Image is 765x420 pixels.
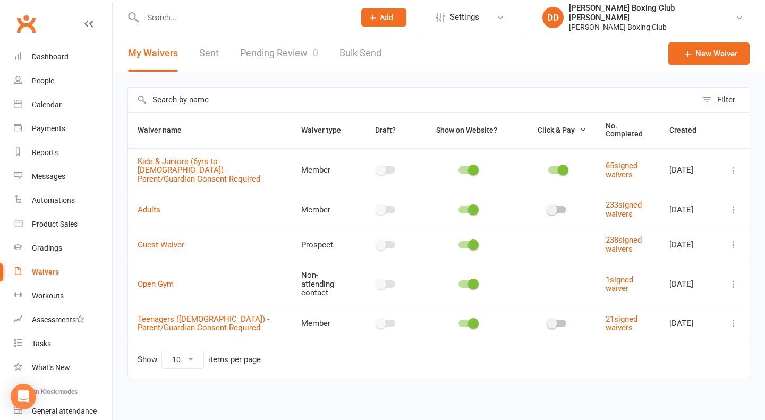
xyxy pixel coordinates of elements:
[138,124,193,136] button: Waiver name
[313,47,318,58] span: 0
[14,165,112,188] a: Messages
[528,124,586,136] button: Click & Pay
[14,45,112,69] a: Dashboard
[138,157,260,184] a: Kids & Juniors (6yrs to [DEMOGRAPHIC_DATA]) - Parent/Guardian Consent Required
[32,100,62,109] div: Calendar
[14,69,112,93] a: People
[660,306,718,341] td: [DATE]
[606,314,637,333] a: 21signed waivers
[128,35,178,72] button: My Waivers
[361,8,406,27] button: Add
[32,292,64,300] div: Workouts
[32,315,84,324] div: Assessments
[32,172,65,181] div: Messages
[138,279,174,289] a: Open Gym
[450,5,479,29] span: Settings
[14,308,112,332] a: Assessments
[14,356,112,380] a: What's New
[32,220,78,228] div: Product Sales
[697,88,750,112] button: Filter
[292,227,356,262] td: Prospect
[32,76,54,85] div: People
[32,339,51,348] div: Tasks
[32,148,58,157] div: Reports
[138,205,160,215] a: Adults
[606,161,637,179] a: 65signed waivers
[138,126,193,134] span: Waiver name
[660,192,718,227] td: [DATE]
[11,384,36,409] div: Open Intercom Messenger
[380,13,393,22] span: Add
[569,3,735,22] div: [PERSON_NAME] Boxing Club [PERSON_NAME]
[292,148,356,192] td: Member
[542,7,564,28] div: DD
[669,126,708,134] span: Created
[596,113,660,148] th: No. Completed
[375,126,396,134] span: Draft?
[606,275,633,294] a: 1signed waiver
[669,124,708,136] button: Created
[138,350,261,369] div: Show
[292,262,356,306] td: Non-attending contact
[14,284,112,308] a: Workouts
[538,126,575,134] span: Click & Pay
[668,42,750,65] a: New Waiver
[436,126,497,134] span: Show on Website?
[365,124,407,136] button: Draft?
[660,262,718,306] td: [DATE]
[32,268,59,276] div: Waivers
[606,200,642,219] a: 233signed waivers
[292,113,356,148] th: Waiver type
[32,53,69,61] div: Dashboard
[427,124,509,136] button: Show on Website?
[14,93,112,117] a: Calendar
[199,35,219,72] a: Sent
[128,88,697,112] input: Search by name
[32,124,65,133] div: Payments
[292,306,356,341] td: Member
[14,212,112,236] a: Product Sales
[717,93,735,106] div: Filter
[140,10,347,25] input: Search...
[138,240,184,250] a: Guest Waiver
[138,314,269,333] a: Teenagers ([DEMOGRAPHIC_DATA]) - Parent/Guardian Consent Required
[660,148,718,192] td: [DATE]
[14,141,112,165] a: Reports
[292,192,356,227] td: Member
[240,35,318,72] a: Pending Review0
[32,407,97,415] div: General attendance
[339,35,381,72] a: Bulk Send
[14,332,112,356] a: Tasks
[569,22,735,32] div: [PERSON_NAME] Boxing Club
[13,11,39,37] a: Clubworx
[208,355,261,364] div: items per page
[14,188,112,212] a: Automations
[32,244,62,252] div: Gradings
[14,236,112,260] a: Gradings
[14,117,112,141] a: Payments
[606,235,642,254] a: 238signed waivers
[14,260,112,284] a: Waivers
[32,196,75,204] div: Automations
[32,363,70,372] div: What's New
[660,227,718,262] td: [DATE]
